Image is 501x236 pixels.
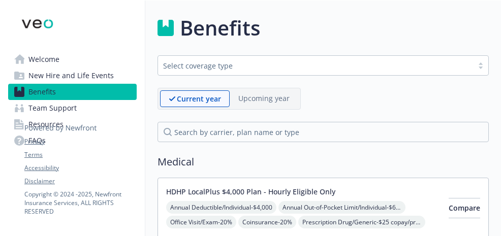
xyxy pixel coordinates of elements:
[180,13,260,43] h1: Benefits
[166,186,335,197] button: HDHP LocalPlus $4,000 Plan - Hourly Eligible Only
[449,198,480,218] button: Compare
[238,216,296,228] span: Coinsurance - 20%
[166,216,236,228] span: Office Visit/Exam - 20%
[8,132,137,149] a: FAQs
[8,84,137,100] a: Benefits
[158,122,489,142] input: search by carrier, plan name or type
[298,216,425,228] span: Prescription Drug/Generic - $25 copay/prescription
[449,203,480,213] span: Compare
[238,93,290,104] p: Upcoming year
[24,137,136,146] a: Privacy
[28,84,56,100] span: Benefits
[28,100,77,116] span: Team Support
[28,68,114,84] span: New Hire and Life Events
[278,201,405,214] span: Annual Out-of-Pocket Limit/Individual - $6,000
[24,190,136,216] p: Copyright © 2024 - 2025 , Newfront Insurance Services, ALL RIGHTS RESERVED
[8,51,137,68] a: Welcome
[8,116,137,132] a: Resources
[24,177,136,186] a: Disclaimer
[163,60,468,71] div: Select coverage type
[158,154,489,170] h2: Medical
[8,68,137,84] a: New Hire and Life Events
[28,51,59,68] span: Welcome
[177,93,221,104] p: Current year
[24,163,136,173] a: Accessibility
[8,100,137,116] a: Team Support
[230,90,298,107] span: Upcoming year
[24,150,136,159] a: Terms
[166,201,276,214] span: Annual Deductible/Individual - $4,000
